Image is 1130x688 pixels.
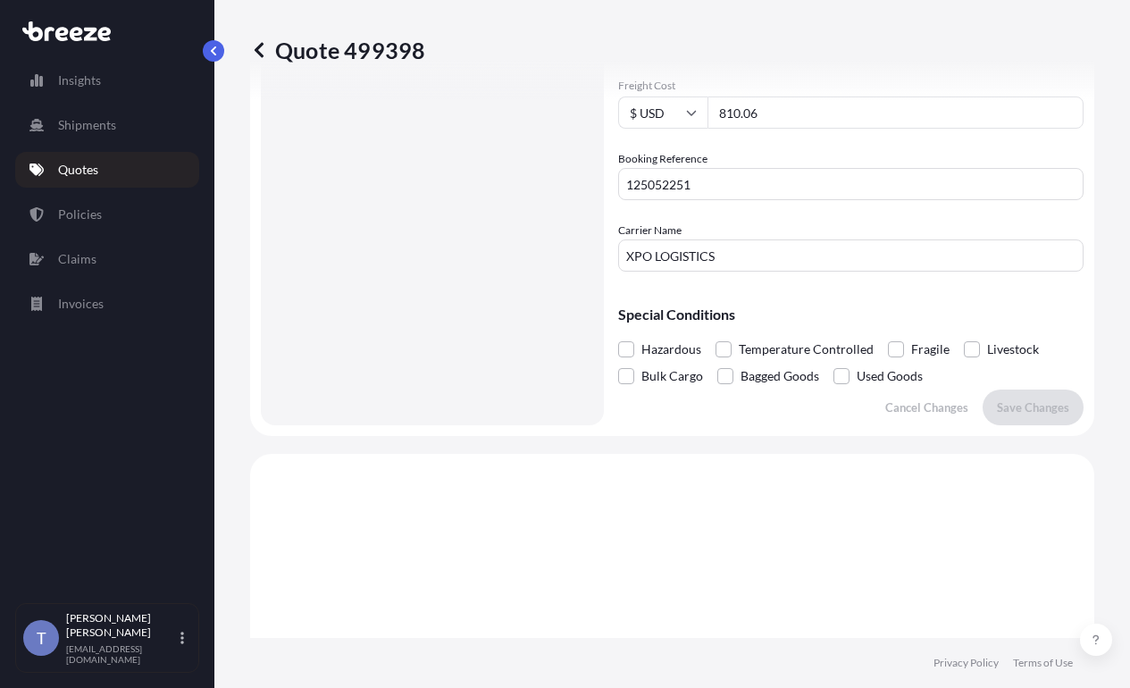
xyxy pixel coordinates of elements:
[58,250,96,268] p: Claims
[1013,656,1073,670] a: Terms of Use
[618,150,707,168] label: Booking Reference
[58,206,102,223] p: Policies
[15,241,199,277] a: Claims
[741,363,819,390] span: Bagged Goods
[250,36,425,64] p: Quote 499398
[66,611,177,640] p: [PERSON_NAME] [PERSON_NAME]
[618,239,1084,272] input: Enter name
[707,96,1084,129] input: Enter amount
[911,336,950,363] span: Fragile
[58,71,101,89] p: Insights
[66,643,177,665] p: [EMAIL_ADDRESS][DOMAIN_NAME]
[618,222,682,239] label: Carrier Name
[857,363,923,390] span: Used Goods
[641,336,701,363] span: Hazardous
[37,629,46,647] span: T
[933,656,999,670] a: Privacy Policy
[871,390,983,425] button: Cancel Changes
[983,390,1084,425] button: Save Changes
[15,152,199,188] a: Quotes
[58,116,116,134] p: Shipments
[618,168,1084,200] input: Your internal reference
[987,336,1039,363] span: Livestock
[997,399,1069,416] p: Save Changes
[15,197,199,232] a: Policies
[885,399,968,416] p: Cancel Changes
[739,336,874,363] span: Temperature Controlled
[15,63,199,98] a: Insights
[58,161,98,179] p: Quotes
[15,107,199,143] a: Shipments
[641,363,703,390] span: Bulk Cargo
[58,295,104,313] p: Invoices
[618,307,1084,322] p: Special Conditions
[15,286,199,322] a: Invoices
